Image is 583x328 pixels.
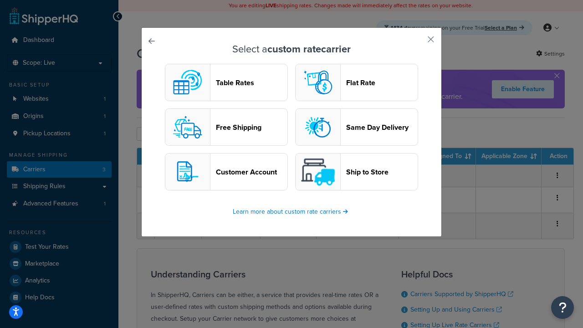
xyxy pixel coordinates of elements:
[165,64,288,101] button: custom logoTable Rates
[233,207,350,216] a: Learn more about custom rate carriers
[346,168,418,176] header: Ship to Store
[295,108,418,146] button: sameday logoSame Day Delivery
[300,64,336,101] img: flat logo
[346,78,418,87] header: Flat Rate
[165,108,288,146] button: free logoFree Shipping
[346,123,418,132] header: Same Day Delivery
[164,44,419,55] h3: Select a
[295,153,418,190] button: shipToStore logoShip to Store
[169,64,206,101] img: custom logo
[300,109,336,145] img: sameday logo
[165,153,288,190] button: customerAccount logoCustomer Account
[551,296,574,319] button: Open Resource Center
[169,109,206,145] img: free logo
[216,123,287,132] header: Free Shipping
[169,154,206,190] img: customerAccount logo
[267,41,351,56] strong: custom rate carrier
[216,168,287,176] header: Customer Account
[300,154,336,190] img: shipToStore logo
[216,78,287,87] header: Table Rates
[295,64,418,101] button: flat logoFlat Rate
